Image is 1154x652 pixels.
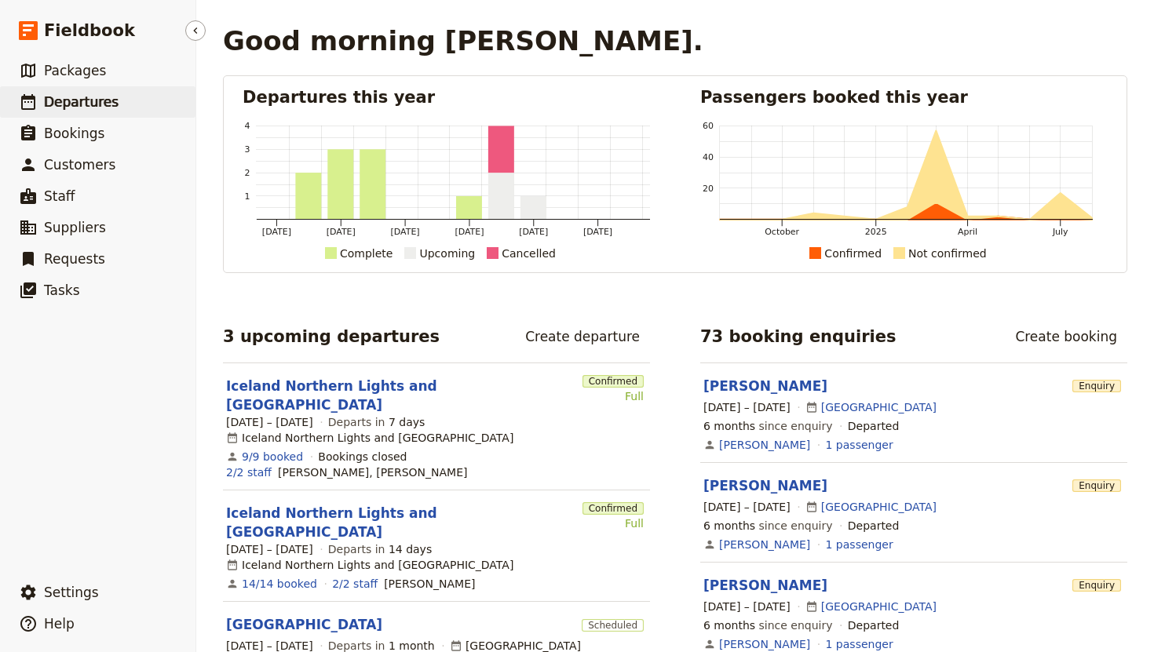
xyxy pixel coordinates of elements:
[245,144,250,155] tspan: 3
[389,543,432,555] span: 14 days
[703,478,827,494] a: [PERSON_NAME]
[703,399,791,415] span: [DATE] – [DATE]
[242,449,303,464] a: View the bookings for this departure
[765,227,799,237] tspan: October
[502,244,556,263] div: Cancelled
[226,615,382,634] a: [GEOGRAPHIC_DATA]
[519,227,548,237] tspan: [DATE]
[826,636,893,652] a: View the passengers for this booking
[515,323,650,350] a: Create departure
[245,121,250,131] tspan: 4
[700,86,1108,109] h2: Passengers booked this year
[44,157,115,173] span: Customers
[826,437,893,453] a: View the passengers for this booking
[1005,323,1127,350] a: Create booking
[582,388,644,404] div: Full
[703,518,833,534] span: since enquiry
[703,121,714,131] tspan: 60
[703,378,827,394] a: [PERSON_NAME]
[582,515,644,531] div: Full
[245,191,250,202] tspan: 1
[245,168,250,178] tspan: 2
[44,616,75,632] span: Help
[278,464,468,480] span: Jocelyn, Kathy DeVault
[226,557,513,573] div: Iceland Northern Lights and [GEOGRAPHIC_DATA]
[848,518,900,534] div: Departed
[826,537,893,552] a: View the passengers for this booking
[1072,380,1121,392] span: Enquiry
[865,227,887,237] tspan: 2025
[44,188,75,204] span: Staff
[821,499,937,515] a: [GEOGRAPHIC_DATA]
[391,227,420,237] tspan: [DATE]
[44,282,80,298] span: Tasks
[226,504,576,541] a: Iceland Northern Lights and [GEOGRAPHIC_DATA]
[44,63,106,78] span: Packages
[719,437,810,453] a: [PERSON_NAME]
[848,617,900,633] div: Departed
[226,430,513,446] div: Iceland Northern Lights and [GEOGRAPHIC_DATA]
[703,184,714,194] tspan: 20
[318,449,407,464] div: Bookings closed
[703,577,827,593] a: [PERSON_NAME]
[821,599,937,614] a: [GEOGRAPHIC_DATA]
[44,220,106,235] span: Suppliers
[703,152,714,162] tspan: 40
[824,244,882,263] div: Confirmed
[223,325,440,348] h2: 3 upcoming departures
[848,418,900,434] div: Departed
[242,576,317,592] a: View the bookings for this departure
[703,418,833,434] span: since enquiry
[455,227,484,237] tspan: [DATE]
[1072,579,1121,592] span: Enquiry
[226,541,313,557] span: [DATE] – [DATE]
[703,599,791,614] span: [DATE] – [DATE]
[389,639,435,652] span: 1 month
[44,19,135,42] span: Fieldbook
[243,86,650,109] h2: Departures this year
[703,420,755,432] span: 6 months
[389,416,425,428] span: 7 days
[582,619,644,632] span: Scheduled
[419,244,475,263] div: Upcoming
[1052,227,1068,237] tspan: July
[328,414,425,430] span: Departs in
[703,499,791,515] span: [DATE] – [DATE]
[223,25,703,56] h1: Good morning [PERSON_NAME].
[583,227,612,237] tspan: [DATE]
[262,227,291,237] tspan: [DATE]
[44,94,119,110] span: Departures
[908,244,987,263] div: Not confirmed
[44,585,99,600] span: Settings
[226,464,272,480] a: 2/2 staff
[703,619,755,632] span: 6 months
[719,636,810,652] a: [PERSON_NAME]
[719,537,810,552] a: [PERSON_NAME]
[703,519,755,532] span: 6 months
[44,251,105,267] span: Requests
[384,576,475,592] span: Jocelyn, Melanie Kiss
[340,244,393,263] div: Complete
[185,20,206,41] button: Hide menu
[700,325,897,348] h2: 73 booking enquiries
[226,414,313,430] span: [DATE] – [DATE]
[958,227,977,237] tspan: April
[332,576,378,592] a: 2/2 staff
[226,377,576,414] a: Iceland Northern Lights and [GEOGRAPHIC_DATA]
[703,617,833,633] span: since enquiry
[1072,479,1121,492] span: Enquiry
[44,126,104,141] span: Bookings
[821,399,937,415] a: [GEOGRAPHIC_DATA]
[327,227,356,237] tspan: [DATE]
[328,541,432,557] span: Departs in
[582,502,644,515] span: Confirmed
[582,375,644,388] span: Confirmed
